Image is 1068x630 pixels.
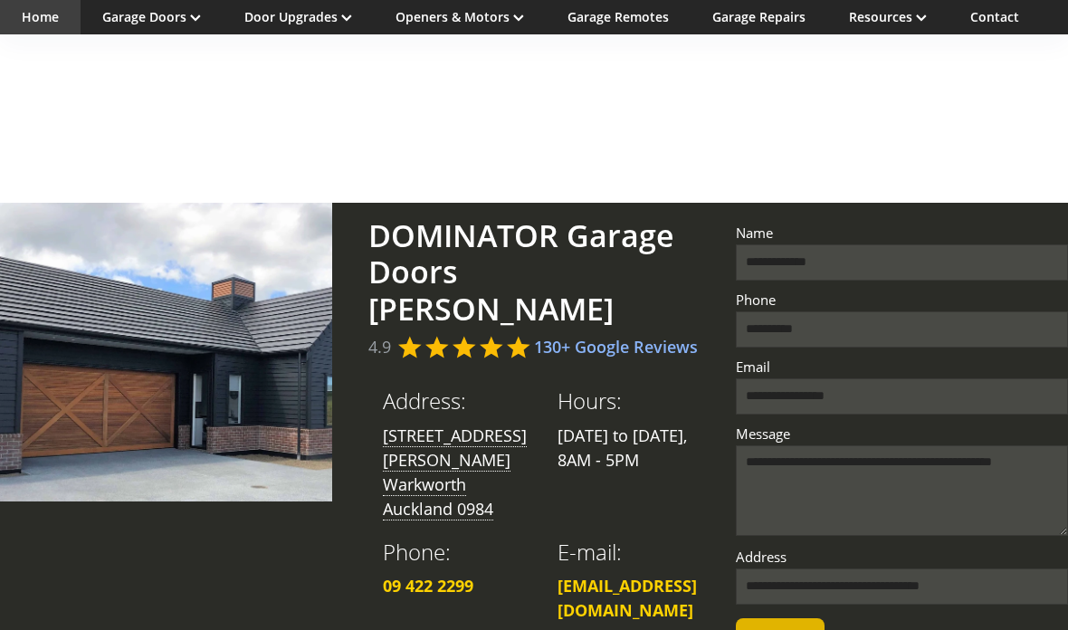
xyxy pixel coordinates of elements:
a: [EMAIL_ADDRESS][DOMAIN_NAME] [558,575,697,621]
h2: DOMINATOR Garage Doors [PERSON_NAME] [368,217,701,328]
h3: Hours: [558,388,714,423]
a: Home [22,8,59,25]
p: [DATE] to [DATE], 8AM - 5PM [558,424,714,472]
h3: Phone: [383,539,539,574]
h3: Address: [383,388,539,423]
div: Rated 4.9 out of 5, [398,335,534,359]
a: Garage Doors [102,8,201,25]
a: Garage Repairs [712,8,806,25]
h3: E-mail: [558,539,714,574]
a: 09 422 2299 [383,575,473,597]
a: Contact [970,8,1019,25]
label: Message [736,427,1068,441]
label: Address [736,550,1068,564]
a: Resources [849,8,927,25]
a: 130+ Google Reviews [534,336,698,358]
label: Phone [736,293,1068,307]
label: Name [736,226,1068,240]
a: Door Upgrades [244,8,352,25]
label: Email [736,360,1068,374]
a: Openers & Motors [396,8,524,25]
a: Garage Remotes [567,8,669,25]
span: 4.9 [368,335,391,359]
